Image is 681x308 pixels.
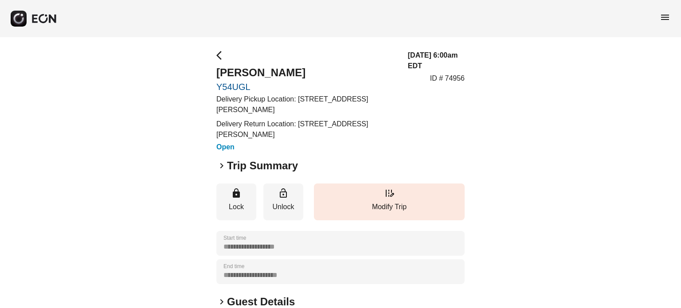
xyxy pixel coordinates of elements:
[227,159,298,173] h2: Trip Summary
[263,183,303,220] button: Unlock
[216,142,397,152] h3: Open
[660,12,670,23] span: menu
[231,188,242,199] span: lock
[268,202,299,212] p: Unlock
[216,296,227,307] span: keyboard_arrow_right
[216,66,397,80] h2: [PERSON_NAME]
[216,119,397,140] p: Delivery Return Location: [STREET_ADDRESS][PERSON_NAME]
[278,188,289,199] span: lock_open
[216,160,227,171] span: keyboard_arrow_right
[216,183,256,220] button: Lock
[216,94,397,115] p: Delivery Pickup Location: [STREET_ADDRESS][PERSON_NAME]
[430,73,465,84] p: ID # 74956
[408,50,465,71] h3: [DATE] 6:00am EDT
[314,183,465,220] button: Modify Trip
[216,50,227,61] span: arrow_back_ios
[216,82,397,92] a: Y54UGL
[221,202,252,212] p: Lock
[384,188,395,199] span: edit_road
[318,202,460,212] p: Modify Trip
